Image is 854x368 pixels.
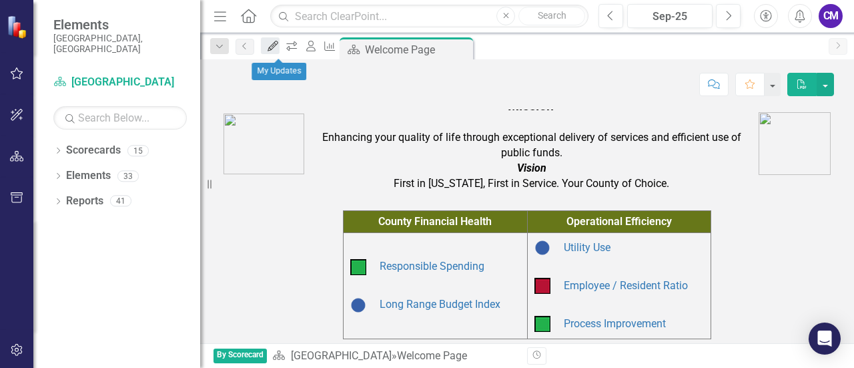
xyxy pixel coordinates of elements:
[224,114,304,174] img: AC_Logo.png
[809,323,841,355] div: Open Intercom Messenger
[66,168,111,184] a: Elements
[6,14,31,39] img: ClearPoint Strategy
[397,349,467,362] div: Welcome Page
[252,63,306,80] div: My Updates
[53,17,187,33] span: Elements
[564,241,610,254] a: Utility Use
[564,279,688,292] a: Employee / Resident Ratio
[534,240,550,256] img: Baselining
[517,162,546,174] em: Vision
[213,349,267,364] span: By Scorecard
[270,5,588,28] input: Search ClearPoint...
[308,93,755,195] td: Enhancing your quality of life through exceptional delivery of services and efficient use of publ...
[350,297,366,313] img: Baselining
[110,196,131,207] div: 41
[534,278,550,294] img: Below Plan
[291,349,392,362] a: [GEOGRAPHIC_DATA]
[819,4,843,28] button: CM
[538,10,566,21] span: Search
[518,7,585,25] button: Search
[378,215,492,228] span: County Financial Health
[566,215,672,228] span: Operational Efficiency
[380,260,484,272] a: Responsible Spending
[53,106,187,130] input: Search Below...
[66,194,103,209] a: Reports
[66,143,121,158] a: Scorecards
[632,9,708,25] div: Sep-25
[759,112,831,175] img: AA%20logo.png
[627,4,713,28] button: Sep-25
[53,33,187,55] small: [GEOGRAPHIC_DATA], [GEOGRAPHIC_DATA]
[350,259,366,275] img: On Target
[127,145,149,156] div: 15
[380,298,500,311] a: Long Range Budget Index
[365,41,470,58] div: Welcome Page
[53,75,187,90] a: [GEOGRAPHIC_DATA]
[534,316,550,332] img: On Target
[564,317,666,330] a: Process Improvement
[272,349,517,364] div: »
[117,170,139,182] div: 33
